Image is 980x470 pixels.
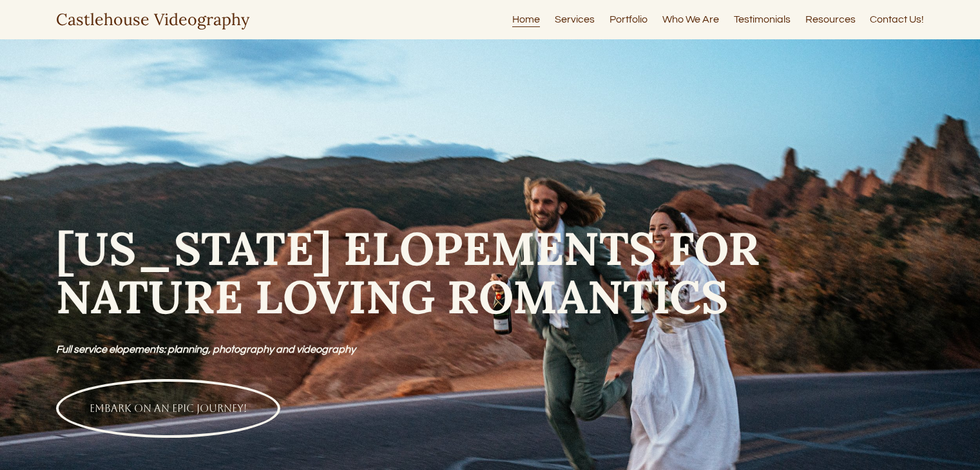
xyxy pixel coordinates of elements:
a: Who We Are [662,11,719,28]
a: Home [512,11,540,28]
a: Testimonials [734,11,791,28]
a: Contact Us! [870,11,924,28]
a: EMBARK ON AN EPIC JOURNEY! [56,379,280,438]
strong: [US_STATE] ELOPEMENTS FOR NATURE LOVING ROMANTICS [56,219,772,326]
a: Portfolio [610,11,648,28]
em: Full service elopements: planning, photography and videography [56,344,356,355]
a: Services [555,11,595,28]
a: Resources [805,11,856,28]
a: Castlehouse Videography [56,9,249,30]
